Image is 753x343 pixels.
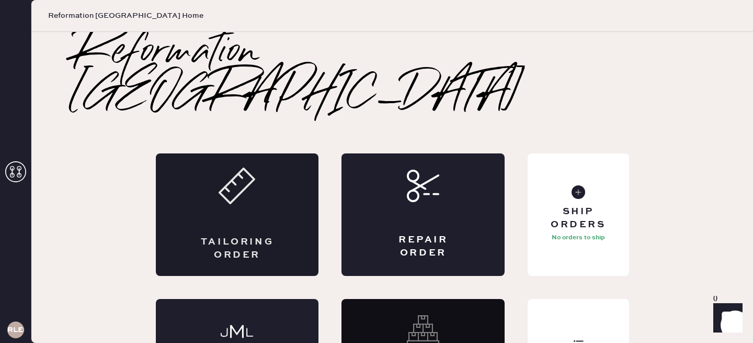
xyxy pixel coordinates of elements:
[703,296,748,341] iframe: Front Chat
[7,326,24,334] h3: RLESA
[552,231,605,244] p: No orders to ship
[198,236,277,262] div: Tailoring Order
[48,10,203,21] span: Reformation [GEOGRAPHIC_DATA] Home
[536,205,620,231] div: Ship Orders
[383,234,463,260] div: Repair Order
[73,32,711,116] h2: Reformation [GEOGRAPHIC_DATA]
